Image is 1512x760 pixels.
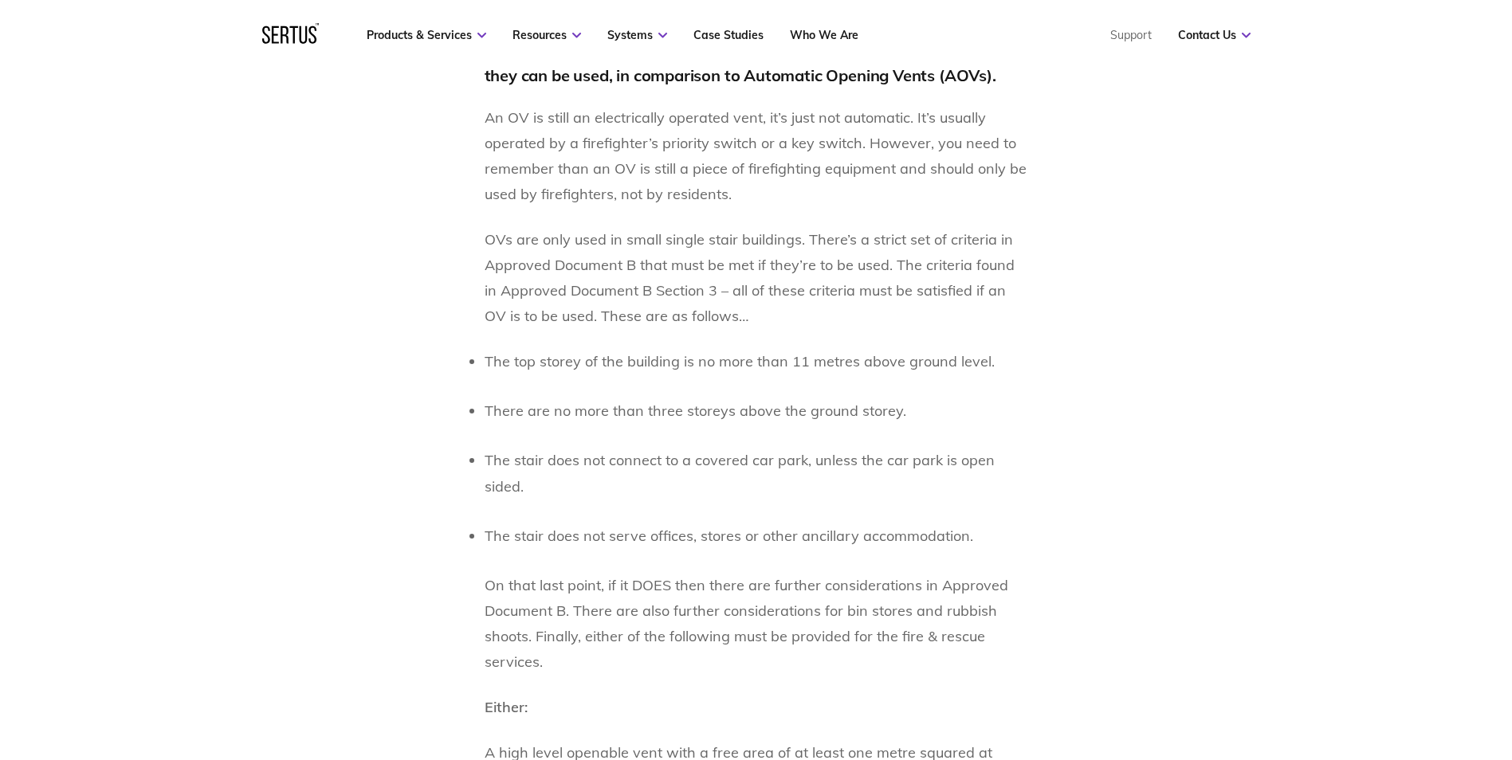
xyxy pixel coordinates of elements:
[485,349,1028,374] p: The top storey of the building is no more than 11 metres above ground level.
[485,448,1028,499] p: The stair does not connect to a covered car park, unless the car park is open sided.
[485,523,1028,549] p: The stair does not serve offices, stores or other ancillary accommodation.
[485,698,528,716] b: Either:
[693,28,764,42] a: Case Studies
[513,28,581,42] a: Resources
[485,573,1028,675] p: On that last point, if it DOES then there are further considerations in Approved Document B. Ther...
[607,28,667,42] a: Systems
[1110,28,1152,42] a: Support
[367,28,486,42] a: Products & Services
[485,227,1028,329] p: OVs are only used in small single stair buildings. There’s a strict set of criteria in Approved D...
[1178,28,1251,42] a: Contact Us
[485,105,1028,207] p: An OV is still an electrically operated vent, it’s just not automatic. It’s usually operated by a...
[1225,575,1512,760] iframe: Chat Widget
[485,398,1028,424] p: There are no more than three storeys above the ground storey.
[790,28,858,42] a: Who We Are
